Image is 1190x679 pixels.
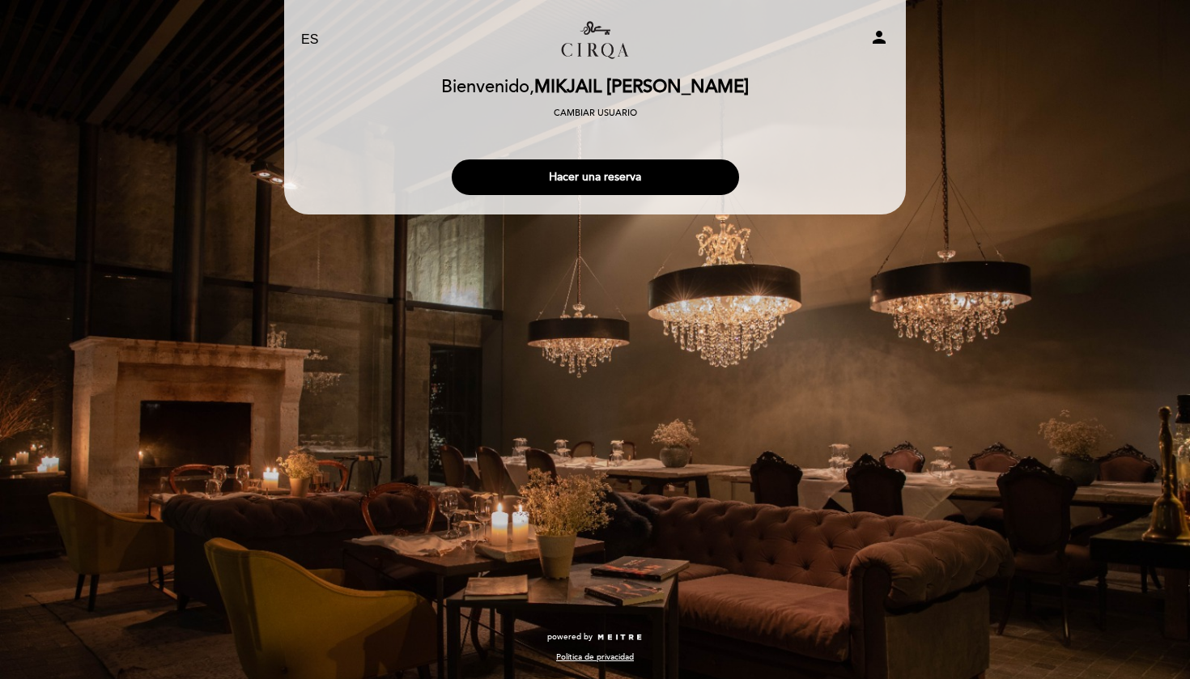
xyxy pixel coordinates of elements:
i: person [869,28,889,47]
span: MIKJAIL [PERSON_NAME] [534,76,749,98]
a: powered by [547,631,643,643]
a: CIRQA [494,18,696,62]
button: person [869,28,889,53]
span: powered by [547,631,593,643]
button: Cambiar usuario [549,106,642,121]
h2: Bienvenido, [441,78,749,97]
a: Política de privacidad [556,651,634,663]
img: MEITRE [597,634,643,642]
button: Hacer una reserva [452,159,739,195]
